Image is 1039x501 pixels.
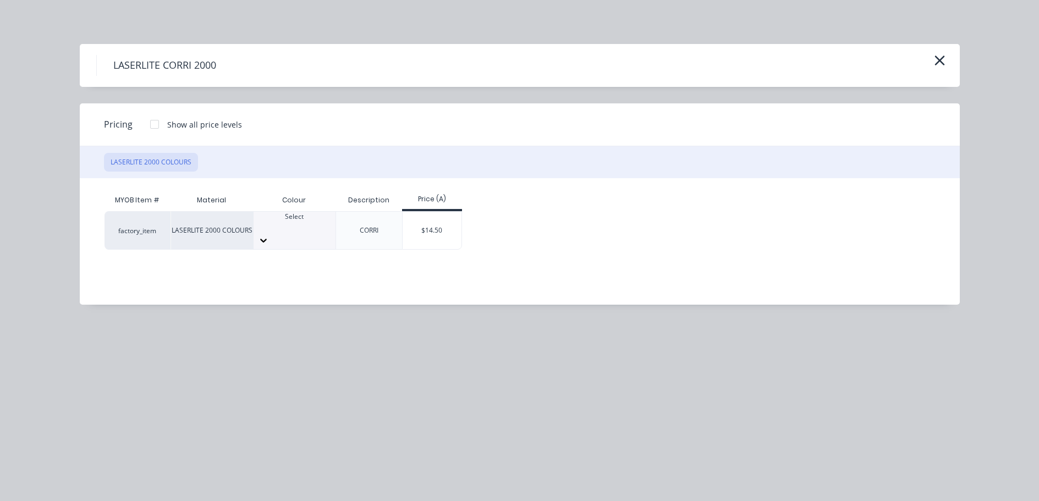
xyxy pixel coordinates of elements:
div: Description [339,186,398,214]
div: LASERLITE 2000 COLOURS [171,211,253,250]
span: Pricing [104,118,133,131]
div: Material [171,189,253,211]
div: Select [254,212,336,222]
button: LASERLITE 2000 COLOURS [104,153,198,172]
h4: LASERLITE CORRI 2000 [96,55,233,76]
div: Price (A) [402,194,462,204]
div: Show all price levels [167,119,242,130]
div: $14.50 [403,212,461,249]
div: Colour [253,189,336,211]
div: MYOB Item # [105,189,171,211]
div: CORRI [360,225,378,235]
div: factory_item [105,211,171,250]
